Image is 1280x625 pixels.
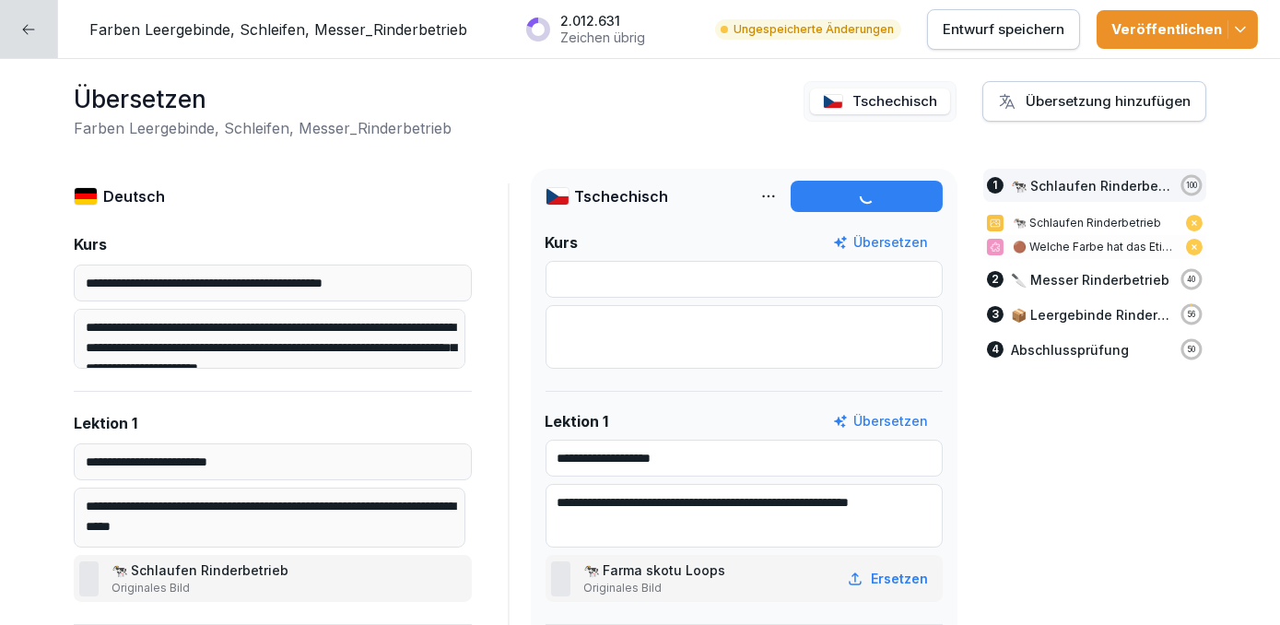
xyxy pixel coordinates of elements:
[1011,305,1171,324] p: 📦 Leergebinde Rinderbetrieb
[546,410,609,432] p: Lektion 1
[1188,344,1195,355] p: 50
[74,117,452,139] h2: Farben Leergebinde, Schleifen, Messer_Rinderbetrieb
[1186,180,1197,191] p: 100
[1013,239,1177,255] p: 🟤 Welche Farbe hat das Etikett, das für verschmutzte Rinder verwendet wird?
[1011,270,1169,289] p: 🔪 Messer Rinderbetrieb
[112,560,292,580] p: 🐄 Schlaufen Rinderbetrieb
[560,13,645,29] p: 2.012.631
[998,91,1191,112] div: Übersetzung hinzufügen
[103,185,165,207] p: Deutsch
[74,233,107,255] p: Kurs
[583,580,729,596] p: Originales Bild
[852,91,937,112] p: Tschechisch
[560,29,645,46] p: Zeichen übrig
[823,94,843,109] img: cz.svg
[871,569,928,588] p: Ersetzen
[74,81,452,117] h1: Übersetzen
[987,306,1004,323] div: 3
[1111,19,1243,40] div: Veröffentlichen
[833,411,928,431] button: Übersetzen
[982,81,1206,122] button: Übersetzung hinzufügen
[943,19,1064,40] p: Entwurf speichern
[1188,309,1195,320] p: 56
[1011,340,1129,360] p: Abschlussprüfung
[833,232,928,253] button: Übersetzen
[516,6,699,53] button: 2.012.631Zeichen übrig
[987,341,1004,358] div: 4
[1011,176,1171,195] p: 🐄 Schlaufen Rinderbetrieb
[89,18,467,41] p: Farben Leergebinde, Schleifen, Messer_Rinderbetrieb
[112,580,292,596] p: Originales Bild
[1013,215,1177,231] p: 🐄 Schlaufen Rinderbetrieb
[1188,274,1196,285] p: 40
[74,412,137,434] p: Lektion 1
[583,560,729,580] p: 🐄 Farma skotu Loops
[546,187,570,206] img: cz.svg
[575,185,669,207] p: Tschechisch
[74,187,98,206] img: de.svg
[1097,10,1258,49] button: Veröffentlichen
[927,9,1080,50] button: Entwurf speichern
[734,21,894,38] p: Ungespeicherte Änderungen
[987,177,1004,194] div: 1
[546,231,579,254] p: Kurs
[987,271,1004,288] div: 2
